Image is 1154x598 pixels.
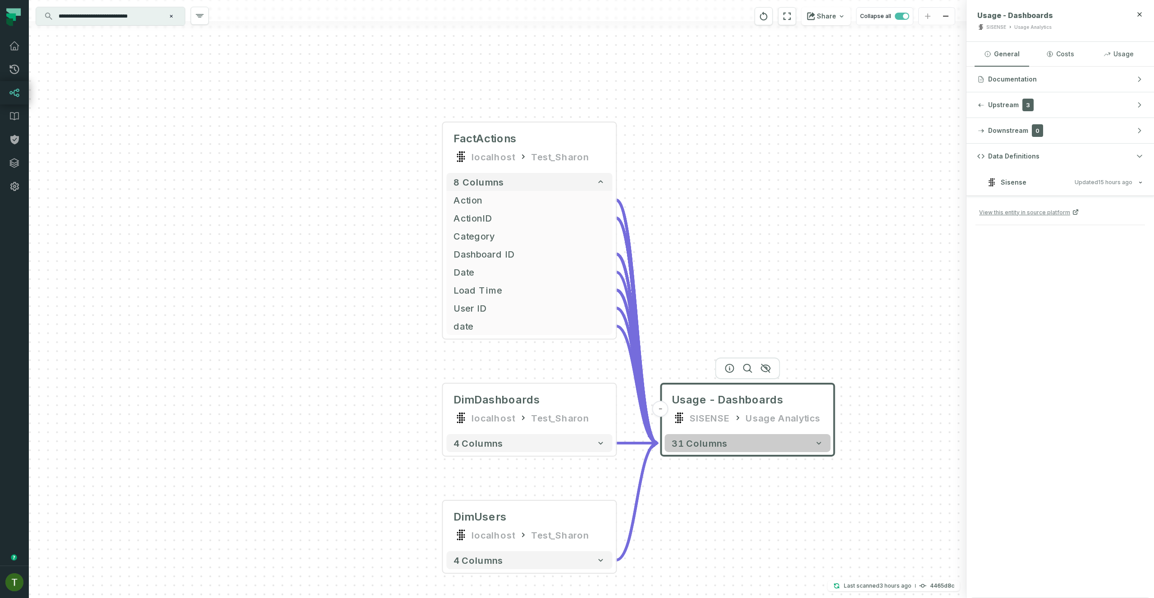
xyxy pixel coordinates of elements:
[1014,24,1052,31] div: Usage Analytics
[167,12,176,21] button: Clear search query
[531,149,589,164] div: Test_Sharon
[966,67,1154,92] button: Documentation
[616,308,657,443] g: Edge from c181feec0c92cf71915a0af9f318af49 to 649371df5f5a1de45e8a0b8c70555f51
[453,229,605,243] span: Category
[531,528,589,542] div: Test_Sharon
[10,553,18,562] div: Tooltip anchor
[453,177,504,187] span: 8 columns
[446,209,612,227] button: ActionID
[1022,99,1034,111] span: 3
[453,247,605,261] span: Dashboard ID
[1033,42,1087,66] button: Costs
[5,573,23,591] img: avatar of Tomer Galun
[988,75,1037,84] span: Documentation
[616,443,657,560] g: Edge from 561925c30b11520a63f465bc16ad85e2 to 649371df5f5a1de45e8a0b8c70555f51
[879,582,911,589] relative-time: Sep 29, 2025, 12:42 PM GMT+3
[453,510,507,524] div: DimUsers
[453,211,605,225] span: ActionID
[1001,178,1026,187] span: Sisense
[1075,179,1132,186] span: Updated
[937,8,955,25] button: zoom out
[966,144,1154,169] button: Data Definitions
[472,411,515,425] div: localhost
[446,299,612,317] button: User ID
[930,583,954,589] h4: 4465d8c
[988,100,1019,109] span: Upstream
[453,301,605,315] span: User ID
[453,265,605,279] span: Date
[453,283,605,297] span: Load Time
[801,7,851,25] button: Share
[672,438,728,448] span: 31 columns
[446,263,612,281] button: Date
[453,319,605,333] span: date
[453,555,503,566] span: 4 columns
[472,528,515,542] div: localhost
[977,176,1143,188] button: SisenseUpdated[DATE] 1:04:12 AM
[1091,42,1146,66] button: Usage
[446,191,612,209] button: Action
[856,7,913,25] button: Collapse all
[977,11,1053,20] span: Usage - Dashboards
[844,581,911,590] p: Last scanned
[446,281,612,299] button: Load Time
[966,118,1154,143] button: Downstream0
[690,411,729,425] div: SISENSE
[446,317,612,335] button: date
[966,196,1154,240] div: SisenseUpdated[DATE] 1:04:12 AM
[988,152,1040,161] span: Data Definitions
[472,149,515,164] div: localhost
[975,42,1029,66] button: General
[453,438,503,448] span: 4 columns
[652,401,669,417] button: -
[453,193,605,207] span: Action
[453,393,540,407] div: DimDashboards
[986,24,1006,31] div: SISENSE
[979,208,1070,217] span: View this entity in source platform
[446,245,612,263] button: Dashboard ID
[828,580,960,591] button: Last scanned[DATE] 12:42:53 PM4465d8c
[672,393,783,407] span: Usage - Dashboards
[1098,179,1132,186] relative-time: Sep 29, 2025, 1:04 AM GMT+3
[446,227,612,245] button: Category
[746,411,820,425] div: Usage Analytics
[988,126,1028,135] span: Downstream
[453,131,517,146] span: FactActions
[966,92,1154,118] button: Upstream3
[1032,124,1043,137] span: 0
[979,205,1079,219] a: View this entity in source platform
[531,411,589,425] div: Test_Sharon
